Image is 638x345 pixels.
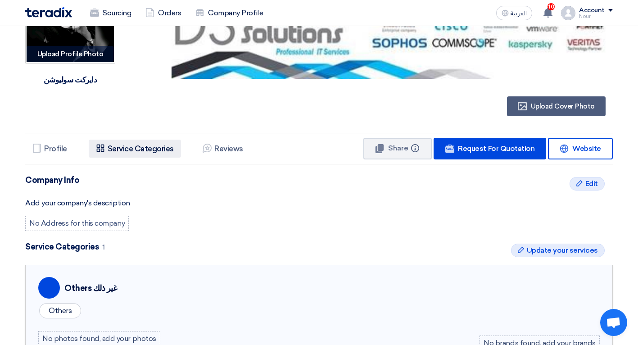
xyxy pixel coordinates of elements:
[25,242,613,252] h4: Service Categories
[188,3,270,23] a: Company Profile
[44,144,67,153] h5: Profile
[579,14,613,19] div: Nour
[572,144,601,153] span: Website
[27,46,114,62] div: Upload Profile Photo
[138,3,188,23] a: Orders
[458,144,534,153] span: Request For Quotation
[531,102,595,110] span: Upload Cover Photo
[579,7,605,14] div: Account
[25,7,72,18] img: Teradix logo
[25,198,613,209] div: Add your company's description
[25,216,129,231] div: No Address for this company
[363,138,432,159] button: Share
[496,6,532,20] button: العربية
[527,245,598,256] span: Update your services
[434,138,546,159] a: Request For Quotation
[39,303,81,318] div: Others
[511,10,527,17] span: العربية
[585,178,598,189] span: Edit
[600,309,627,336] div: Open chat
[214,144,243,153] h5: Reviews
[561,6,575,20] img: profile_test.png
[40,70,100,90] div: دايركت سوليوشن
[388,144,408,152] span: Share
[83,3,138,23] a: Sourcing
[108,144,174,153] h5: Service Categories
[25,175,613,185] h4: Company Info
[548,3,555,10] span: 10
[64,282,117,295] div: Others غير ذلك
[102,243,105,251] span: 1
[548,138,613,159] a: Website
